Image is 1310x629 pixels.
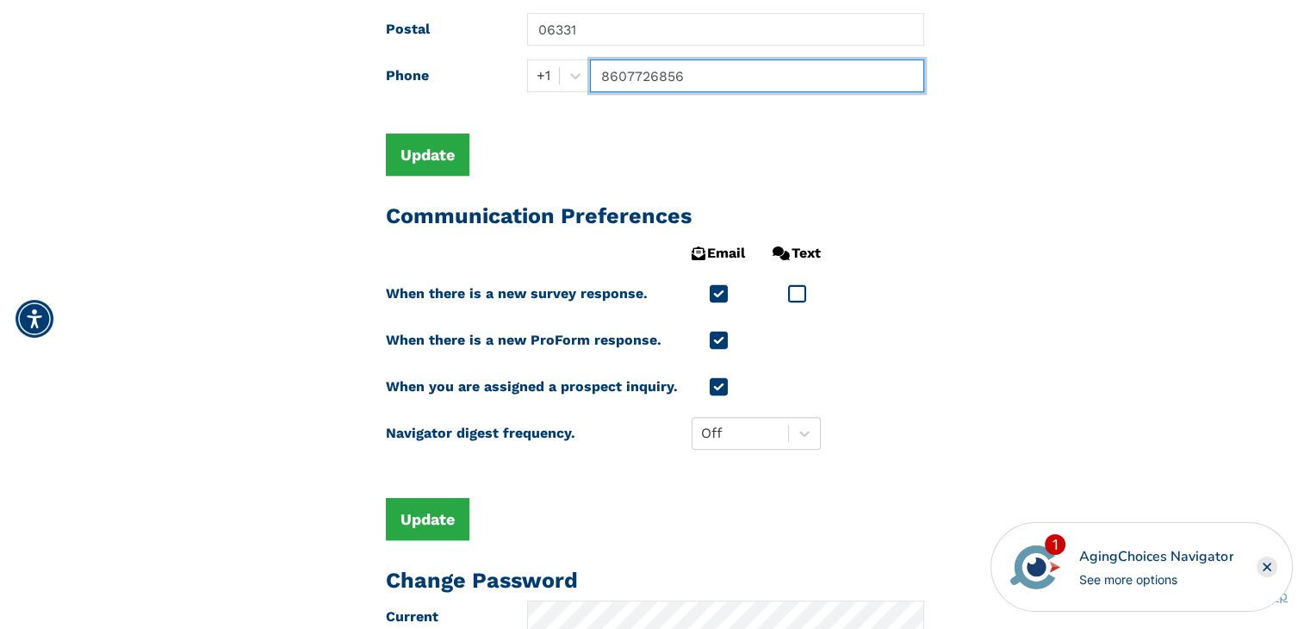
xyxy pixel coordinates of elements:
label: When you are assigned a prospect inquiry. [386,371,678,403]
div: Accessibility Menu [16,300,53,338]
label: Phone [373,59,514,92]
label: When there is a new ProForm response. [386,324,661,357]
img: avatar [1006,538,1065,596]
label: Postal [373,13,514,46]
div: 1 [1045,534,1065,555]
span: Email [692,243,745,264]
div: AgingChoices Navigator [1079,546,1233,567]
h2: Communication Preferences [386,203,924,229]
button: Update [386,498,469,540]
span: Text [773,243,821,264]
label: Navigator digest frequency. [386,417,575,450]
h2: Change Password [386,568,924,594]
button: Update [386,134,469,176]
label: When there is a new survey response. [386,277,648,310]
div: Close [1257,557,1277,577]
div: See more options [1079,570,1233,589]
